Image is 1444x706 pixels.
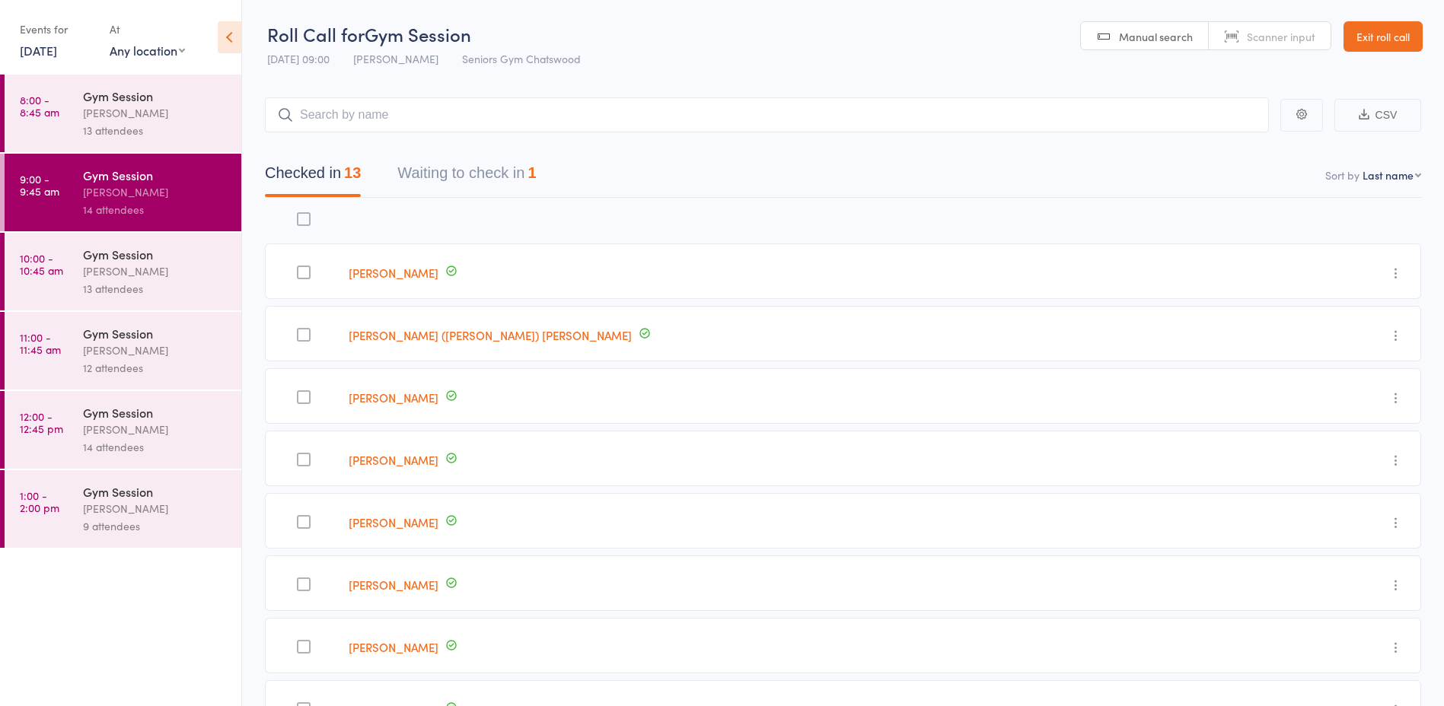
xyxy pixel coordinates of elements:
div: Gym Session [83,87,228,104]
div: 9 attendees [83,517,228,535]
button: Waiting to check in1 [397,157,536,197]
a: [PERSON_NAME] [349,390,438,405]
span: Roll Call for [267,21,365,46]
a: [PERSON_NAME] [349,452,438,468]
div: [PERSON_NAME] [83,183,228,201]
div: Gym Session [83,325,228,342]
div: 12 attendees [83,359,228,377]
div: 13 attendees [83,122,228,139]
time: 10:00 - 10:45 am [20,252,63,276]
div: 13 attendees [83,280,228,297]
a: 9:00 -9:45 amGym Session[PERSON_NAME]14 attendees [5,154,241,231]
a: [PERSON_NAME] [349,514,438,530]
div: Last name [1363,167,1414,183]
span: Scanner input [1247,29,1315,44]
div: [PERSON_NAME] [83,104,228,122]
span: Gym Session [365,21,471,46]
div: Gym Session [83,404,228,421]
time: 12:00 - 12:45 pm [20,410,63,434]
div: Gym Session [83,483,228,500]
a: 11:00 -11:45 amGym Session[PERSON_NAME]12 attendees [5,312,241,390]
a: [PERSON_NAME] [349,265,438,281]
span: Manual search [1119,29,1193,44]
div: 13 [344,164,361,181]
span: [PERSON_NAME] [353,51,438,66]
time: 11:00 - 11:45 am [20,331,61,355]
input: Search by name [265,97,1269,132]
button: CSV [1334,99,1421,132]
div: [PERSON_NAME] [83,342,228,359]
div: 14 attendees [83,438,228,456]
div: 14 attendees [83,201,228,218]
a: 8:00 -8:45 amGym Session[PERSON_NAME]13 attendees [5,75,241,152]
a: 12:00 -12:45 pmGym Session[PERSON_NAME]14 attendees [5,391,241,469]
label: Sort by [1325,167,1360,183]
span: Seniors Gym Chatswood [462,51,581,66]
a: [PERSON_NAME] [349,577,438,593]
span: [DATE] 09:00 [267,51,330,66]
div: Gym Session [83,246,228,262]
button: Checked in13 [265,157,361,197]
time: 9:00 - 9:45 am [20,173,59,197]
a: 10:00 -10:45 amGym Session[PERSON_NAME]13 attendees [5,233,241,310]
a: 1:00 -2:00 pmGym Session[PERSON_NAME]9 attendees [5,470,241,548]
div: Any location [110,42,185,59]
div: [PERSON_NAME] [83,262,228,280]
div: Events for [20,17,94,42]
div: 1 [528,164,536,181]
a: [DATE] [20,42,57,59]
a: Exit roll call [1344,21,1423,52]
a: [PERSON_NAME] ([PERSON_NAME]) [PERSON_NAME] [349,327,632,343]
time: 8:00 - 8:45 am [20,94,59,118]
div: [PERSON_NAME] [83,421,228,438]
time: 1:00 - 2:00 pm [20,489,59,514]
a: [PERSON_NAME] [349,639,438,655]
div: [PERSON_NAME] [83,500,228,517]
div: Gym Session [83,167,228,183]
div: At [110,17,185,42]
